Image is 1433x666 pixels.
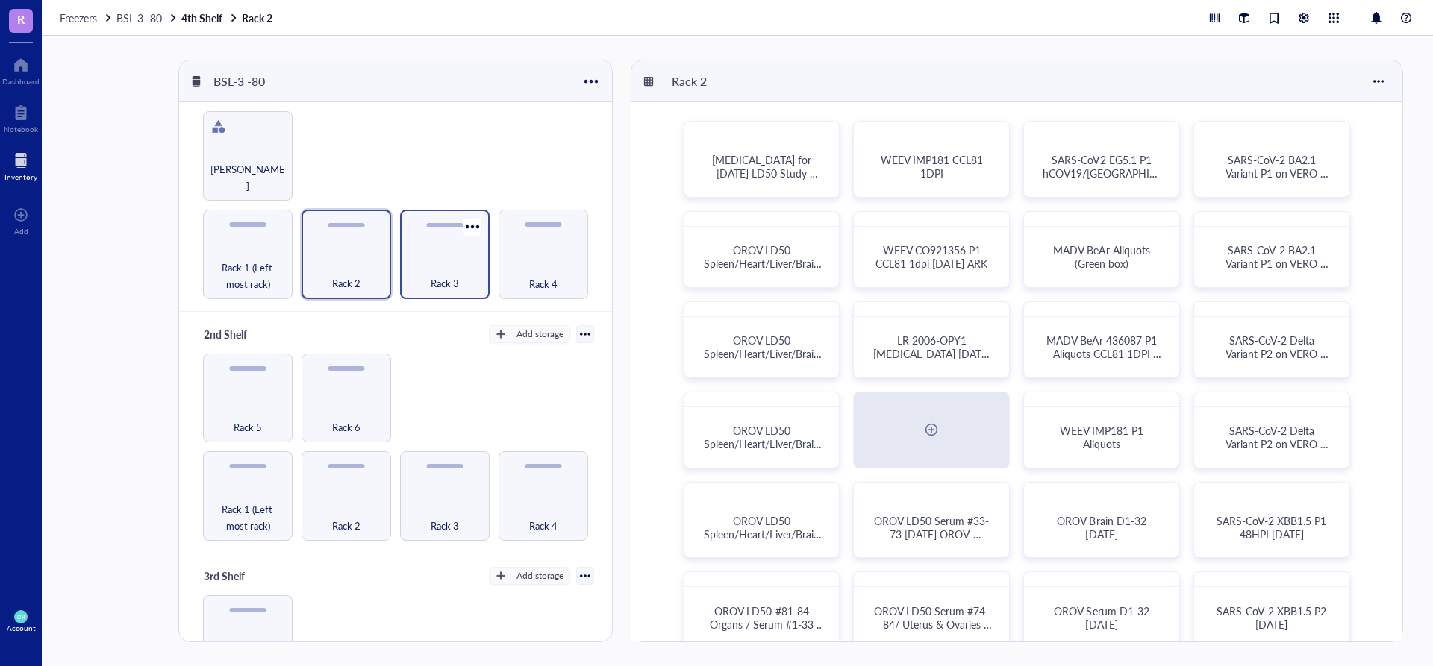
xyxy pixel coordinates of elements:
div: 2nd Shelf [197,324,287,345]
div: Add [14,227,28,236]
span: Rack 2 [332,518,360,534]
div: 3rd Shelf [197,565,287,586]
span: Rack 4 [529,276,558,292]
span: WEEV CO921356 P1 CCL81 1dpi [DATE] ARK [875,242,987,271]
a: Freezers [60,11,113,25]
span: Rack 3 [431,518,459,534]
a: BSL-3 -80 [116,11,178,25]
span: OROV Serum D1-32 [DATE] [1054,603,1152,632]
span: Rack 6 [332,419,360,436]
div: Add storage [516,569,563,582]
span: Rack 1 (Left most rack) [210,501,286,534]
div: Rack 2 [665,69,755,94]
span: MADV BeAr Aliquots (Green box) [1053,242,1152,271]
div: BSL-3 -80 [207,69,296,94]
span: SARS-CoV-2 BA2.1 Variant P1 on VERO TMPRSS [DATE] [1226,242,1329,284]
span: OROV LD50 Serum #33-73 [DATE] OROV-240023 [874,513,989,555]
div: Add storage [516,327,563,341]
span: SARS-CoV-2 Delta Variant P2 on VERO E[DATE] [1226,333,1329,374]
div: Account [7,623,36,632]
span: Rack 4 [529,518,558,534]
span: SARS-CoV-2 XBB1.5 P1 48HPI [DATE] [1217,513,1329,541]
a: Inventory [4,148,37,181]
span: OROV Brain D1-32 [DATE] [1057,513,1149,541]
span: DR [17,614,25,621]
span: SARS-CoV-2 XBB1.5 P2 [DATE] [1217,603,1329,632]
button: Add storage [489,567,570,585]
span: [MEDICAL_DATA] for [DATE] LD50 Study (IN,SQ,IP,ID) [712,152,818,194]
span: Rack 5 [234,419,262,436]
span: MADV BeAr 436087 P1 Aliquots CCL81 1DPI [DATE] ARK [1046,333,1161,374]
span: OROV LD50 #81-84 Organs / Serum #1-33 [DATE] OROV-240023 [709,603,825,645]
span: WEEV IMP181 P1 Aliquots [1060,423,1146,451]
span: BSL-3 -80 [116,10,162,25]
span: LR 2006-OPY1 [MEDICAL_DATA] [DATE] Ref LXV1103-01 P129 [873,333,993,374]
div: Notebook [4,125,38,133]
span: R [17,10,25,28]
div: Dashboard [2,77,40,86]
span: Rack 1 (Left most rack) [210,260,286,292]
span: Freezers [60,10,97,25]
span: WEEV IMP181 CCL81 1DPI [881,152,986,180]
a: 4th ShelfRack 2 [181,11,275,25]
span: Rack 2 [332,275,360,292]
a: Notebook [4,101,38,133]
button: Add storage [489,325,570,343]
span: SARS-CoV-2 Delta Variant P2 on VERO E[DATE] [1226,423,1329,465]
span: Rack 3 [431,275,459,292]
span: [PERSON_NAME] [210,161,286,194]
span: SARS-CoV-2 BA2.1 Variant P1 on VERO TMPRSS [DATE] [1226,152,1329,194]
a: Dashboard [2,53,40,86]
div: Inventory [4,172,37,181]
